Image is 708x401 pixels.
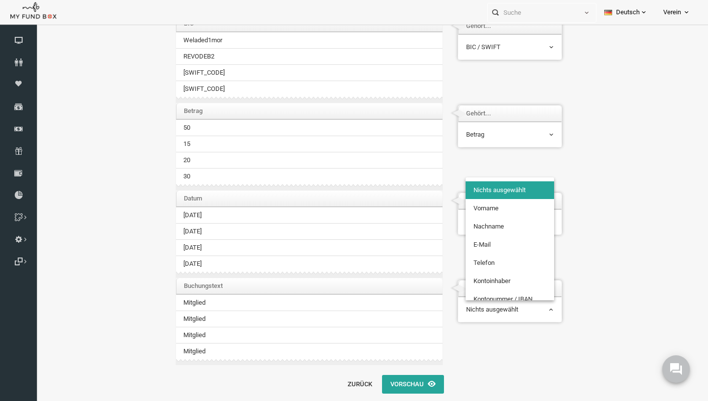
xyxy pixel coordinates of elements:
li: Nichts ausgewählt [416,184,505,202]
td: Mitglied [127,314,393,330]
th: Gehört... [409,109,512,125]
li: Kontoinhaber [416,275,505,293]
th: Betrag [127,106,393,122]
button: Vorschau [333,378,395,397]
td: [SWIFT_CODE] [127,67,393,84]
td: [DATE] [127,210,393,226]
th: BIC [127,19,393,35]
td: [DATE] [127,226,393,242]
td: Weladed1mor [127,35,393,51]
td: Mitglied [127,297,393,314]
td: 20 [127,155,393,171]
img: whiteMFB.png [10,1,57,21]
td: Mitglied [127,346,393,362]
span: Verein [663,4,681,21]
span: Betrag [417,133,504,143]
span: BIC / SWIFT [417,45,504,55]
td: Mitglied [127,330,393,346]
span: Nichts ausgewählt [416,303,505,322]
td: REVODEB2 [127,51,393,67]
td: [DATE] [127,258,393,275]
li: Nachname [416,221,505,238]
td: 30 [127,171,393,187]
span: Betrag [416,128,505,147]
th: Gehört... [409,21,512,37]
th: Datum [127,194,393,210]
span: BIC / SWIFT [416,41,505,59]
li: E-Mail [416,239,505,257]
td: 50 [127,122,393,139]
td: [DATE] [127,242,393,258]
input: Suche [488,3,578,22]
li: Kontonummer / IBAN [416,293,505,311]
button: Zurück [290,378,331,397]
td: 15 [127,139,393,155]
li: Telefon [416,257,505,275]
li: Vorname [416,202,505,220]
th: Buchungstext [127,281,393,297]
iframe: Launcher button frame [654,347,698,391]
td: [SWIFT_CODE] [127,84,393,100]
span: Nichts ausgewählt [417,308,504,317]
